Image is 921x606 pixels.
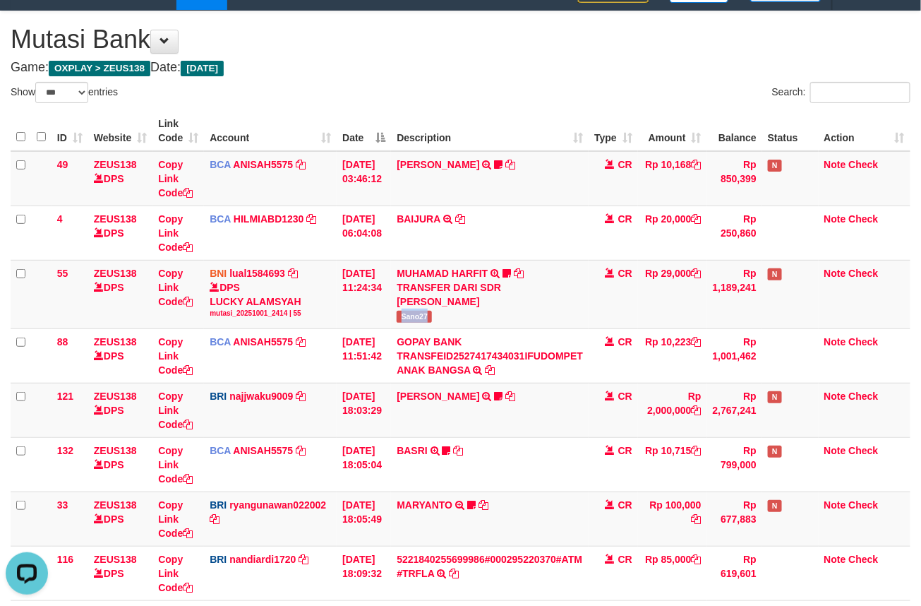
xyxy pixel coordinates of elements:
[768,391,782,403] span: Has Note
[11,25,910,54] h1: Mutasi Bank
[506,391,516,402] a: Copy MIFTAHUL RAHMA to clipboard
[768,500,782,512] span: Has Note
[337,492,391,546] td: [DATE] 18:05:49
[57,554,73,565] span: 116
[152,111,204,151] th: Link Code: activate to sort column ascending
[638,383,707,437] td: Rp 2,000,000
[158,268,193,307] a: Copy Link Code
[397,499,452,511] a: MARYANTO
[849,268,879,279] a: Check
[707,260,762,328] td: Rp 1,189,241
[454,445,464,456] a: Copy BASRI to clipboard
[618,554,632,565] span: CR
[94,499,137,511] a: ZEUS138
[618,445,632,456] span: CR
[88,437,152,492] td: DPS
[824,159,846,170] a: Note
[449,568,459,579] a: Copy 5221840255699986#000295220370#ATM #TRFLA to clipboard
[397,445,428,456] a: BASRI
[849,499,879,511] a: Check
[397,336,583,376] a: GOPAY BANK TRANSFEID2527417434031IFUDOMPET ANAK BANGSA
[57,336,68,347] span: 88
[589,111,638,151] th: Type: activate to sort column ascending
[88,206,152,260] td: DPS
[397,311,432,323] span: Sano27
[618,499,632,511] span: CR
[707,492,762,546] td: Rp 677,883
[824,445,846,456] a: Note
[337,151,391,206] td: [DATE] 03:46:12
[210,391,227,402] span: BRI
[210,280,331,319] div: DPS LUCKY ALAMSYAH
[824,268,846,279] a: Note
[94,268,137,279] a: ZEUS138
[618,159,632,170] span: CR
[158,159,193,198] a: Copy Link Code
[210,159,231,170] span: BCA
[824,499,846,511] a: Note
[229,554,296,565] a: nandiardi1720
[288,268,298,279] a: Copy lual1584693 to clipboard
[94,391,137,402] a: ZEUS138
[229,499,326,511] a: ryangunawan022002
[707,546,762,600] td: Rp 619,601
[391,111,589,151] th: Description: activate to sort column ascending
[306,213,316,225] a: Copy HILMIABD1230 to clipboard
[210,268,227,279] span: BNI
[49,61,150,76] span: OXPLAY > ZEUS138
[638,492,707,546] td: Rp 100,000
[692,513,702,525] a: Copy Rp 100,000 to clipboard
[849,159,879,170] a: Check
[6,6,48,48] button: Open LiveChat chat widget
[52,111,88,151] th: ID: activate to sort column ascending
[337,206,391,260] td: [DATE] 06:04:08
[849,554,879,565] a: Check
[692,554,702,565] a: Copy Rp 85,000 to clipboard
[234,213,304,225] a: HILMIABD1230
[638,260,707,328] td: Rp 29,000
[158,213,193,253] a: Copy Link Code
[210,445,231,456] span: BCA
[210,513,219,525] a: Copy ryangunawan022002 to clipboard
[296,336,306,347] a: Copy ANISAH5575 to clipboard
[397,268,488,279] a: MUHAMAD HARFIT
[824,213,846,225] a: Note
[478,499,488,511] a: Copy MARYANTO to clipboard
[692,268,702,279] a: Copy Rp 29,000 to clipboard
[397,391,479,402] a: [PERSON_NAME]
[296,445,306,456] a: Copy ANISAH5575 to clipboard
[296,391,306,402] a: Copy najjwaku9009 to clipboard
[337,260,391,328] td: [DATE] 11:24:34
[768,446,782,458] span: Has Note
[397,280,583,309] div: TRANSFER DARI SDR [PERSON_NAME]
[233,336,293,347] a: ANISAH5575
[11,82,118,103] label: Show entries
[638,151,707,206] td: Rp 10,168
[57,499,68,511] span: 33
[57,159,68,170] span: 49
[210,213,231,225] span: BCA
[618,268,632,279] span: CR
[229,268,285,279] a: lual1584693
[337,328,391,383] td: [DATE] 11:51:42
[849,213,879,225] a: Check
[707,383,762,437] td: Rp 2,767,241
[638,546,707,600] td: Rp 85,000
[204,111,337,151] th: Account: activate to sort column ascending
[707,206,762,260] td: Rp 250,860
[768,268,782,280] span: Has Note
[210,309,331,319] div: mutasi_20251001_2414 | 55
[57,268,68,279] span: 55
[762,111,819,151] th: Status
[397,213,440,225] a: BAIJURA
[296,159,306,170] a: Copy ANISAH5575 to clipboard
[692,336,702,347] a: Copy Rp 10,223 to clipboard
[299,554,308,565] a: Copy nandiardi1720 to clipboard
[337,546,391,600] td: [DATE] 18:09:32
[57,445,73,456] span: 132
[692,159,702,170] a: Copy Rp 10,168 to clipboard
[181,61,224,76] span: [DATE]
[233,445,293,456] a: ANISAH5575
[819,111,910,151] th: Action: activate to sort column ascending
[94,159,137,170] a: ZEUS138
